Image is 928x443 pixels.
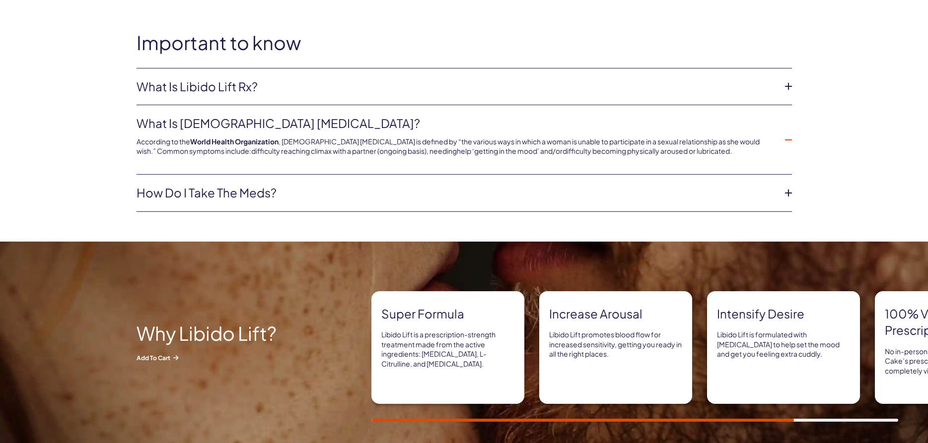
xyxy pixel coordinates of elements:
p: Libido Lift is formulated with [MEDICAL_DATA] to help set the mood and get you feeling extra cuddly. [717,330,850,359]
p: Libido Lift is a prescription-strength treatment made from the active ingredients: [MEDICAL_DATA]... [381,330,514,369]
span: difficulty reaching climax with a partner (ongoing basis), needing [251,146,457,155]
strong: Intensify Desire [717,306,850,322]
a: How do I take the meds? [137,185,776,201]
a: World Health Organization [190,137,279,146]
a: What is [DEMOGRAPHIC_DATA] [MEDICAL_DATA]? [137,115,776,132]
strong: Increase arousal [549,306,682,322]
span: help ‘getting in the mood’ and/or [457,146,563,155]
p: Libido Lift promotes blood flow for increased sensitivity, getting you ready in all the right pla... [549,330,682,359]
strong: Super formula [381,306,514,322]
h2: Important to know [137,32,792,53]
span: difficulty becoming physically aroused or lubricated. [563,146,732,155]
h2: Why Libido Lift? [137,323,315,344]
a: What is Libido Lift Rx? [137,78,776,95]
p: According to the , [DEMOGRAPHIC_DATA] [MEDICAL_DATA] is defined by “the various ways in which a w... [137,137,776,156]
span: Add to Cart [137,353,315,362]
